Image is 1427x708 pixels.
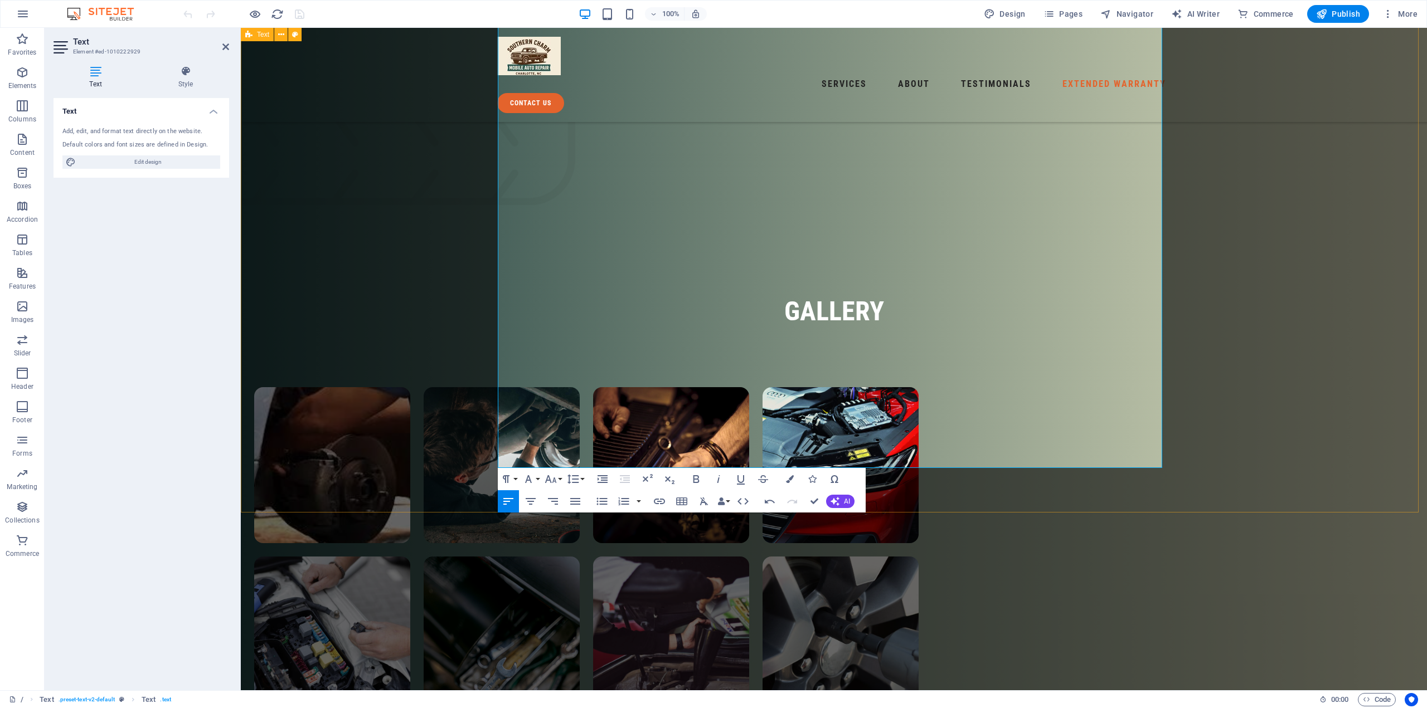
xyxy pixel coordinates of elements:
button: Usercentrics [1405,693,1418,706]
h2: Text [73,37,229,47]
button: Align Left [498,490,519,512]
span: Pages [1043,8,1083,19]
p: Slider [14,349,31,358]
a: Click to cancel selection. Double-click to open Pages [9,693,23,706]
button: Ordered List [613,490,634,512]
p: Content [10,148,35,157]
button: Undo (Ctrl+Z) [759,490,780,512]
button: Insert Link [649,490,670,512]
p: Favorites [8,48,36,57]
button: Increase Indent [592,468,613,490]
h6: 100% [662,7,679,21]
i: Reload page [271,8,284,21]
p: Header [11,382,33,391]
p: Accordion [7,215,38,224]
span: AI [844,498,850,505]
button: Decrease Indent [614,468,635,490]
p: Forms [12,449,32,458]
span: AI Writer [1171,8,1220,19]
button: Align Center [520,490,541,512]
p: Tables [12,248,32,257]
p: Collections [5,516,39,525]
button: Icons [802,468,823,490]
button: Insert Table [671,490,692,512]
h4: Text [54,98,229,118]
button: Redo (Ctrl+Shift+Z) [782,490,803,512]
button: AI Writer [1167,5,1224,23]
span: Commerce [1237,8,1294,19]
p: Boxes [13,182,32,191]
i: On resize automatically adjust zoom level to fit chosen device. [691,9,701,19]
p: Elements [8,81,37,90]
button: Click here to leave preview mode and continue editing [248,7,261,21]
p: Commerce [6,549,39,558]
span: Design [984,8,1026,19]
button: Line Height [565,468,586,490]
button: Code [1358,693,1396,706]
button: Unordered List [591,490,613,512]
p: Features [9,282,36,291]
span: . preset-text-v2-default [59,693,115,706]
button: Italic (Ctrl+I) [708,468,729,490]
button: Align Right [542,490,564,512]
p: Images [11,315,34,324]
button: Navigator [1096,5,1158,23]
button: Edit design [62,155,220,169]
button: Design [979,5,1030,23]
button: Commerce [1233,5,1298,23]
div: Design (Ctrl+Alt+Y) [979,5,1030,23]
button: More [1378,5,1422,23]
button: 100% [645,7,685,21]
button: Pages [1039,5,1087,23]
button: Align Justify [565,490,586,512]
h4: Text [54,66,142,89]
h6: Session time [1319,693,1349,706]
button: HTML [732,490,754,512]
button: Data Bindings [716,490,731,512]
button: Subscript [659,468,680,490]
img: Editor Logo [64,7,148,21]
button: Colors [779,468,800,490]
button: Ordered List [634,490,643,512]
button: Special Characters [824,468,845,490]
button: Underline (Ctrl+U) [730,468,751,490]
p: Footer [12,416,32,424]
span: Click to select. Double-click to edit [40,693,54,706]
nav: breadcrumb [40,693,171,706]
button: Clear Formatting [693,490,715,512]
button: Paragraph Format [498,468,519,490]
button: Confirm (Ctrl+⏎) [804,490,825,512]
div: Add, edit, and format text directly on the website. [62,127,220,136]
button: Superscript [637,468,658,490]
button: Bold (Ctrl+B) [686,468,707,490]
button: Font Family [520,468,541,490]
span: Text [257,31,269,38]
span: : [1339,695,1341,704]
span: . text [160,693,171,706]
i: This element is a customizable preset [119,696,124,702]
span: Code [1363,693,1391,706]
h3: Element #ed-1010222929 [73,47,207,57]
p: Marketing [7,482,37,491]
span: Publish [1316,8,1360,19]
button: Strikethrough [753,468,774,490]
span: Edit design [79,155,217,169]
div: Default colors and font sizes are defined in Design. [62,140,220,150]
button: Publish [1307,5,1369,23]
button: AI [826,495,855,508]
span: 00 00 [1331,693,1348,706]
button: Font Size [542,468,564,490]
span: Navigator [1100,8,1153,19]
span: More [1382,8,1418,19]
button: reload [270,7,284,21]
span: Click to select. Double-click to edit [142,693,156,706]
h4: Style [142,66,229,89]
p: Columns [8,115,36,124]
